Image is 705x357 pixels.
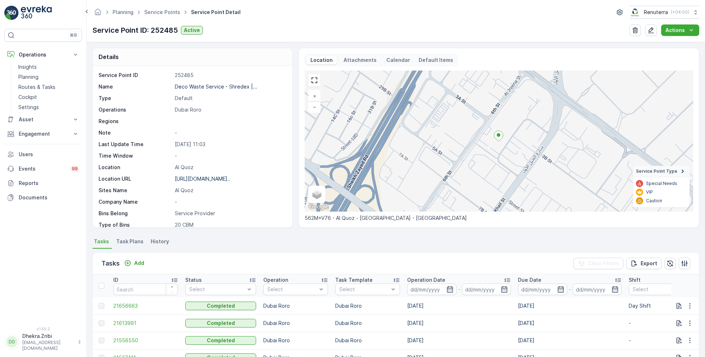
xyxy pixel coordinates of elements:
a: Open this area in Google Maps (opens a new window) [306,202,330,212]
div: Toggle Row Selected [99,338,104,343]
a: Service Points [144,9,180,15]
p: Clear Filters [588,260,619,267]
p: Location [309,57,334,64]
p: Completed [207,337,235,344]
p: Default [175,95,285,102]
p: Completed [207,302,235,309]
div: Toggle Row Selected [99,320,104,326]
p: Name [99,83,172,90]
p: 252485 [175,72,285,79]
p: Engagement [19,130,68,137]
p: Insights [18,63,37,71]
p: Last Update Time [99,141,172,148]
a: Reports [4,176,82,190]
p: - [458,285,460,294]
p: ⌘B [70,32,77,38]
a: Layers [309,186,325,202]
button: Renuterra(+04:00) [630,6,699,19]
span: − [313,104,317,110]
td: [DATE] [514,297,625,315]
p: Users [19,151,79,158]
input: dd/mm/yyyy [407,284,456,295]
p: Tasks [101,258,120,268]
p: 20 CBM [175,221,285,229]
button: Export [626,258,661,269]
a: Users [4,147,82,162]
p: Type [99,95,172,102]
p: Dubai Roro [263,337,328,344]
button: Completed [185,302,256,310]
img: Screenshot_2024-07-26_at_13.33.01.png [630,8,641,16]
a: Homepage [94,11,102,17]
p: Dubai Roro [335,302,400,309]
p: - [629,337,693,344]
img: Google [306,202,330,212]
p: Cockpit [18,94,37,101]
button: Asset [4,112,82,127]
input: Search [113,284,178,295]
button: Engagement [4,127,82,141]
a: Events99 [4,162,82,176]
p: Dubai Roro [263,320,328,327]
td: [DATE] [514,315,625,332]
a: 21656663 [113,302,178,309]
input: dd/mm/yyyy [518,284,567,295]
p: Dhekra.Zribi [22,333,74,340]
p: Task Template [335,276,373,284]
td: [DATE] [404,332,514,349]
button: Completed [185,336,256,345]
p: Status [185,276,202,284]
p: Service Provider [175,210,285,217]
p: VIP [646,189,653,195]
p: Dubai Roro [263,302,328,309]
p: Select [267,286,317,293]
p: Renuterra [644,9,668,16]
p: Documents [19,194,79,201]
span: + [313,93,316,99]
p: Due Date [518,276,541,284]
button: Actions [661,24,699,36]
p: 562M+V76 - Al Quoz - [GEOGRAPHIC_DATA] - [GEOGRAPHIC_DATA] [305,214,693,222]
p: [EMAIL_ADDRESS][DOMAIN_NAME] [22,340,74,351]
p: Caution [646,198,662,204]
p: Events [19,165,66,172]
button: Add [121,259,147,267]
p: Operation [263,276,288,284]
p: Operation Date [407,276,445,284]
p: Bins Belong [99,210,172,217]
p: Completed [207,320,235,327]
p: Company Name [99,198,172,205]
a: Cockpit [15,92,82,102]
img: logo [4,6,19,20]
a: Zoom Out [309,101,320,112]
a: 21613991 [113,320,178,327]
p: Day Shift [629,302,693,309]
a: 21556550 [113,337,178,344]
p: Settings [18,104,39,111]
p: Dubai Roro [335,337,400,344]
p: Select [189,286,245,293]
p: Sites Name [99,187,172,194]
p: Special Needs [646,181,677,186]
span: Tasks [94,238,109,245]
span: History [151,238,169,245]
button: Operations [4,48,82,62]
p: Deco Waste Service - Shredex |... [175,83,257,90]
a: Insights [15,62,82,72]
button: Completed [185,319,256,327]
p: Details [99,53,119,61]
span: Service Point Type [636,168,677,174]
p: Service Point ID: 252485 [92,25,178,36]
img: logo_light-DOdMpM7g.png [21,6,52,20]
button: Active [181,26,203,35]
p: Service Point ID [99,72,172,79]
p: Actions [665,27,685,34]
p: Operations [19,51,68,58]
p: - [175,152,285,159]
p: Operations [99,106,172,113]
p: Default Items [419,57,453,64]
a: Planning [113,9,133,15]
p: [URL][DOMAIN_NAME].. [175,176,230,182]
p: Reports [19,180,79,187]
